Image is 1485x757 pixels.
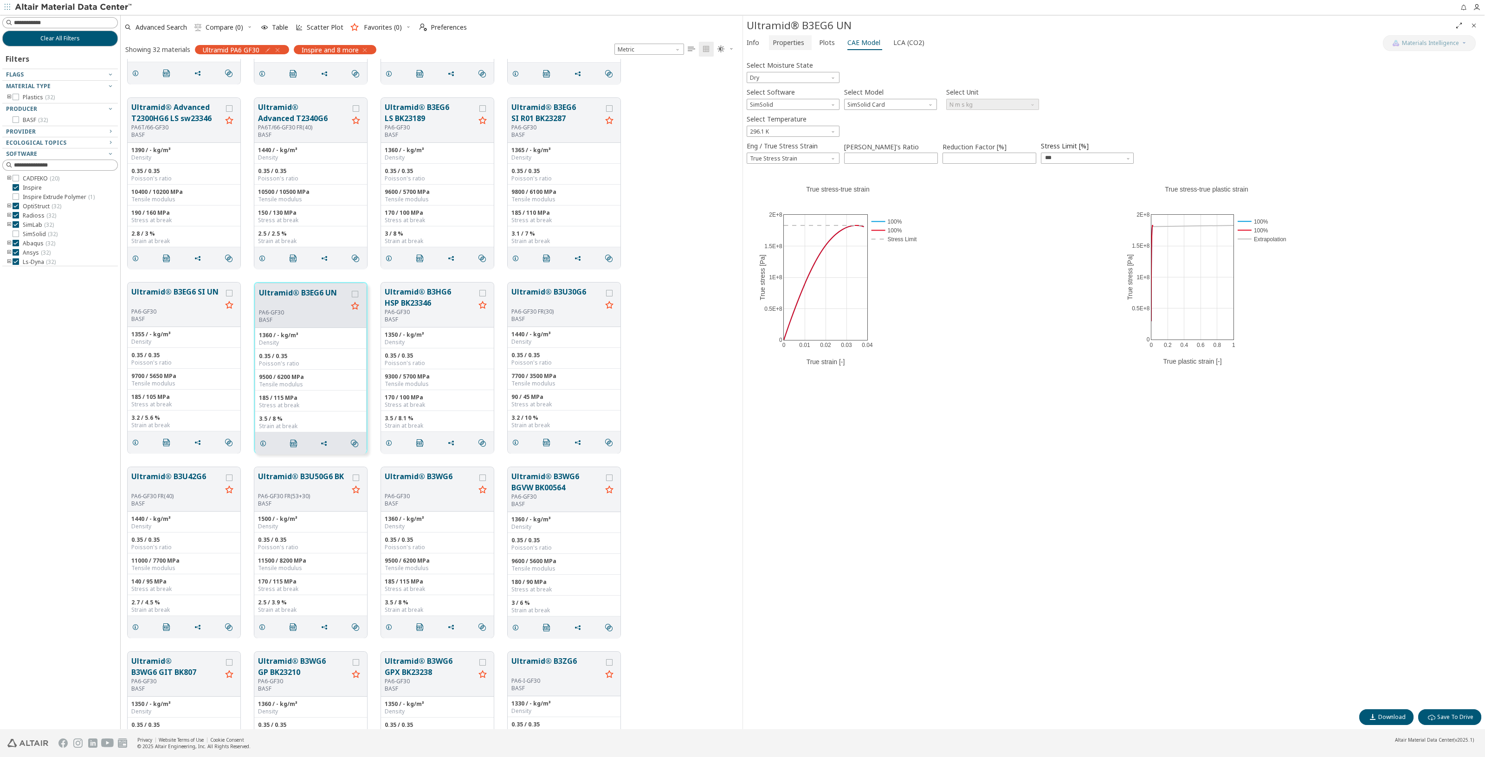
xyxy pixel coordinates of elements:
button: Similar search [221,618,240,636]
button: Share [443,64,463,83]
span: CADFEKO [23,175,59,182]
i:  [290,70,297,77]
div: Density [258,154,363,161]
button: Ultramid® B3U50G6 BK [258,471,349,493]
a: Privacy [137,737,152,743]
div: PA6-I-GF30 [511,677,602,685]
button: Ultramid® B3WG6 BGVW BK00564 [511,471,602,493]
button: PDF Download [412,64,432,83]
button: Share [443,618,463,636]
button: Similar search [348,64,367,83]
i:  [478,439,486,447]
div: Poisson's ratio [511,175,617,182]
i:  [290,623,297,631]
button: Favorite [349,667,363,682]
span: Material Type [6,82,51,90]
p: BASF [258,131,349,139]
div: 1390 / - kg/m³ [131,147,237,154]
button: PDF Download [286,434,305,453]
div: 170 / 100 MPa [385,209,490,217]
span: N m s kg [946,99,1039,110]
i:  [688,45,695,53]
span: Inspire and 8 more [302,45,359,54]
button: Software [2,148,118,160]
i: toogle group [6,249,13,257]
i:  [703,45,710,53]
i:  [717,45,725,53]
button: Details [381,434,400,452]
span: ( 32 ) [44,221,54,229]
button: Share [190,433,209,452]
span: LCA (CO2) [893,35,924,50]
button: Share [316,618,336,636]
button: Ultramid® Advanced T2300HG6 LS sw23346 [131,102,222,124]
i:  [416,70,424,77]
div: 1440 / - kg/m³ [258,147,363,154]
div: 9600 / 5700 MPa [385,188,490,196]
p: BASF [258,685,349,693]
button: Favorite [349,483,363,498]
div: Showing 32 materials [125,45,190,54]
div: Model [844,99,937,110]
button: Share [190,64,209,83]
p: BASF [385,685,475,693]
i:  [290,255,297,262]
span: ( 1 ) [88,193,95,201]
button: Table View [684,42,699,57]
div: Tensile modulus [385,196,490,203]
p: BASF [259,316,348,324]
button: Share [316,64,336,83]
button: Details [254,618,274,636]
button: Details [255,434,275,453]
span: Clear All Filters [40,35,80,42]
i:  [351,440,358,447]
button: Similar search [221,433,240,452]
p: BASF [131,131,222,139]
button: PDF Download [159,618,178,636]
i:  [163,439,170,446]
div: Stress at break [131,217,237,224]
div: Moisture State [747,72,839,83]
div: 10500 / 10500 MPa [258,188,363,196]
div: 2.8 / 3 % [131,230,237,237]
i:  [352,255,359,262]
div: PA6-GF30 [511,124,602,131]
button: PDF Download [539,433,558,452]
div: Stress at break [385,217,490,224]
div: PA6-GF30 [385,124,475,131]
div: 10400 / 10200 MPa [131,188,237,196]
button: Save To Drive [1418,709,1481,725]
div: PA6-GF30 FR(53+30) [258,493,349,500]
div: PA6-GF30 [258,678,349,685]
span: Compare (0) [206,24,243,31]
span: 296.1 K [747,126,839,137]
span: Software [6,150,37,158]
span: Download [1378,713,1406,721]
div: 1360 / - kg/m³ [385,147,490,154]
label: Select Moisture State [747,58,813,72]
label: Eng / True Stress Strain [747,139,818,153]
i:  [605,70,613,77]
button: Ultramid® B3WG6 [385,471,475,493]
span: Save To Drive [1437,713,1473,721]
span: Preferences [431,24,467,31]
button: Favorite [222,114,237,128]
p: BASF [258,500,349,507]
i: toogle group [6,258,13,266]
span: Metric [614,44,684,55]
div: Density [385,154,490,161]
i:  [290,440,297,447]
i:  [543,624,550,631]
p: BASF [131,500,222,507]
span: ( 32 ) [38,116,48,124]
button: Ultramid® B3WG6 GIT BK807 [131,655,222,678]
button: Favorite [348,299,362,314]
span: ( 32 ) [46,212,56,219]
button: Download [1359,709,1414,725]
div: Density [511,154,617,161]
button: Ultramid® Advanced T2340G6 [258,102,349,124]
i:  [352,623,359,631]
span: SimLab [23,221,54,229]
button: Details [381,64,400,83]
button: Favorite [602,483,617,498]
